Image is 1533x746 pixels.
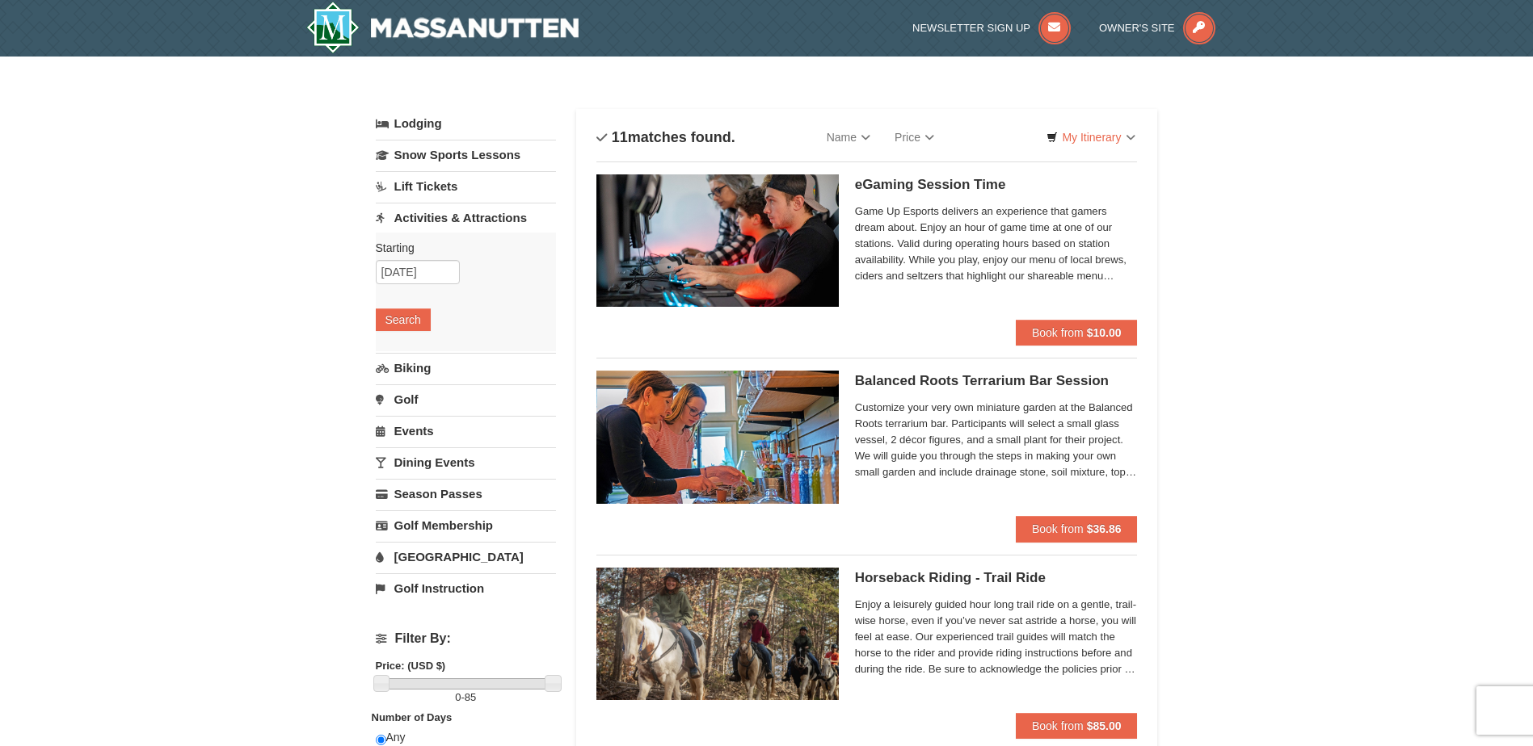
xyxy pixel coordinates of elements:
[306,2,579,53] img: Massanutten Resort Logo
[612,129,628,145] span: 11
[1099,22,1215,34] a: Owner's Site
[376,416,556,446] a: Events
[376,447,556,477] a: Dining Events
[1087,522,1122,535] strong: $36.86
[376,479,556,509] a: Season Passes
[376,573,556,603] a: Golf Instruction
[855,203,1138,284] span: Game Up Esports delivers an experience that gamers dream about. Enjoy an hour of game time at one...
[376,353,556,383] a: Biking
[376,240,544,256] label: Starting
[376,689,556,706] label: -
[882,121,946,153] a: Price
[855,570,1138,586] h5: Horseback Riding - Trail Ride
[1087,326,1122,339] strong: $10.00
[855,597,1138,677] span: Enjoy a leisurely guided hour long trail ride on a gentle, trail-wise horse, even if you’ve never...
[855,373,1138,389] h5: Balanced Roots Terrarium Bar Session
[376,510,556,540] a: Golf Membership
[376,109,556,138] a: Lodging
[372,711,453,723] strong: Number of Days
[596,568,839,700] img: 21584748-79-4e8ac5ed.jpg
[1032,522,1084,535] span: Book from
[1016,516,1138,542] button: Book from $36.86
[376,308,431,331] button: Search
[376,140,556,170] a: Snow Sports Lessons
[1099,22,1175,34] span: Owner's Site
[1036,125,1145,149] a: My Itinerary
[912,22,1030,34] span: Newsletter Sign Up
[376,203,556,233] a: Activities & Attractions
[306,2,579,53] a: Massanutten Resort
[1032,719,1084,732] span: Book from
[1087,719,1122,732] strong: $85.00
[376,631,556,646] h4: Filter By:
[815,121,882,153] a: Name
[912,22,1071,34] a: Newsletter Sign Up
[855,400,1138,480] span: Customize your very own miniature garden at the Balanced Roots terrarium bar. Participants will s...
[465,691,476,703] span: 85
[455,691,461,703] span: 0
[376,660,446,672] strong: Price: (USD $)
[596,371,839,503] img: 18871151-30-393e4332.jpg
[1016,320,1138,346] button: Book from $10.00
[596,129,735,145] h4: matches found.
[1016,713,1138,739] button: Book from $85.00
[596,174,839,307] img: 19664770-34-0b975b5b.jpg
[376,542,556,572] a: [GEOGRAPHIC_DATA]
[855,177,1138,193] h5: eGaming Session Time
[1032,326,1084,339] span: Book from
[376,384,556,414] a: Golf
[376,171,556,201] a: Lift Tickets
